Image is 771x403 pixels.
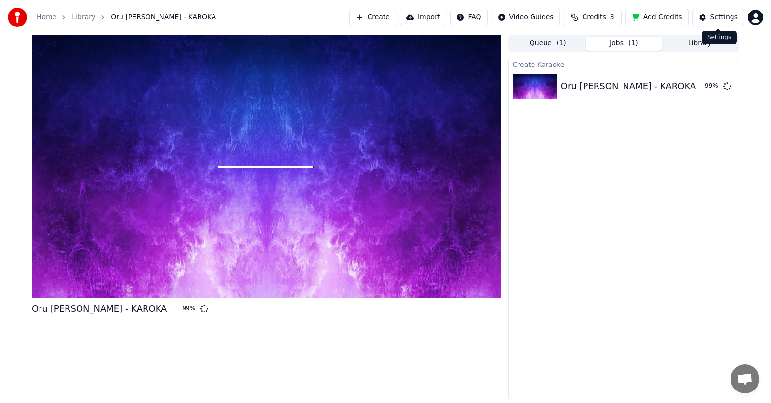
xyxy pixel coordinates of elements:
[37,13,216,22] nav: breadcrumb
[349,9,396,26] button: Create
[692,9,744,26] button: Settings
[182,305,197,312] div: 99 %
[710,13,738,22] div: Settings
[8,8,27,27] img: youka
[111,13,216,22] span: Oru [PERSON_NAME] - KAROKA
[702,31,737,44] div: Settings
[509,58,739,70] div: Create Karaoke
[662,37,738,51] button: Library
[557,39,566,48] span: ( 1 )
[705,82,719,90] div: 99 %
[400,9,446,26] button: Import
[582,13,606,22] span: Credits
[32,302,167,315] div: Oru [PERSON_NAME] - KAROKA
[628,39,638,48] span: ( 1 )
[37,13,56,22] a: Home
[625,9,689,26] button: Add Credits
[731,364,759,393] a: Open chat
[561,79,696,93] div: Oru [PERSON_NAME] - KAROKA
[492,9,560,26] button: Video Guides
[450,9,487,26] button: FAQ
[586,37,662,51] button: Jobs
[564,9,622,26] button: Credits3
[72,13,95,22] a: Library
[510,37,586,51] button: Queue
[610,13,614,22] span: 3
